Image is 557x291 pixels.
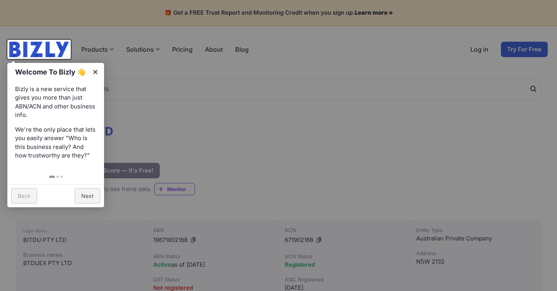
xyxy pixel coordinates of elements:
[15,85,96,120] p: Bizly is a new service that gives you more than just ABN/ACN and other business info.
[11,188,37,203] a: Back
[75,188,100,203] a: Next
[15,125,96,160] p: We're the only place that lets you easily answer "Who is this business really? And how trustworth...
[15,67,88,77] h1: Welcome To Bizly 👋
[87,63,104,80] a: ×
